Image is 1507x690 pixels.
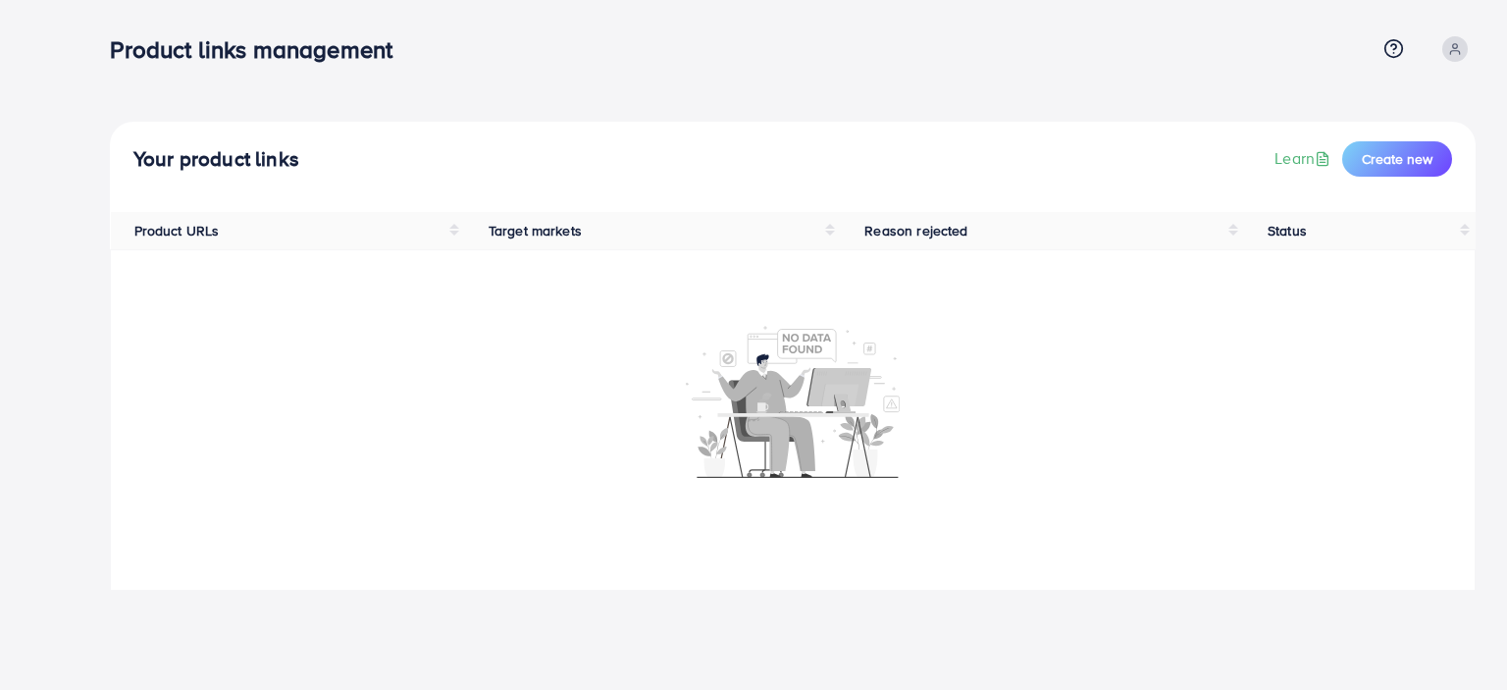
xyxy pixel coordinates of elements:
span: Reason rejected [864,221,967,240]
a: Learn [1274,147,1334,170]
span: Target markets [489,221,582,240]
span: Create new [1362,149,1432,169]
h4: Your product links [133,147,299,172]
button: Create new [1342,141,1452,177]
span: Status [1268,221,1307,240]
span: Product URLs [134,221,220,240]
h3: Product links management [110,35,408,64]
img: No account [686,324,900,478]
